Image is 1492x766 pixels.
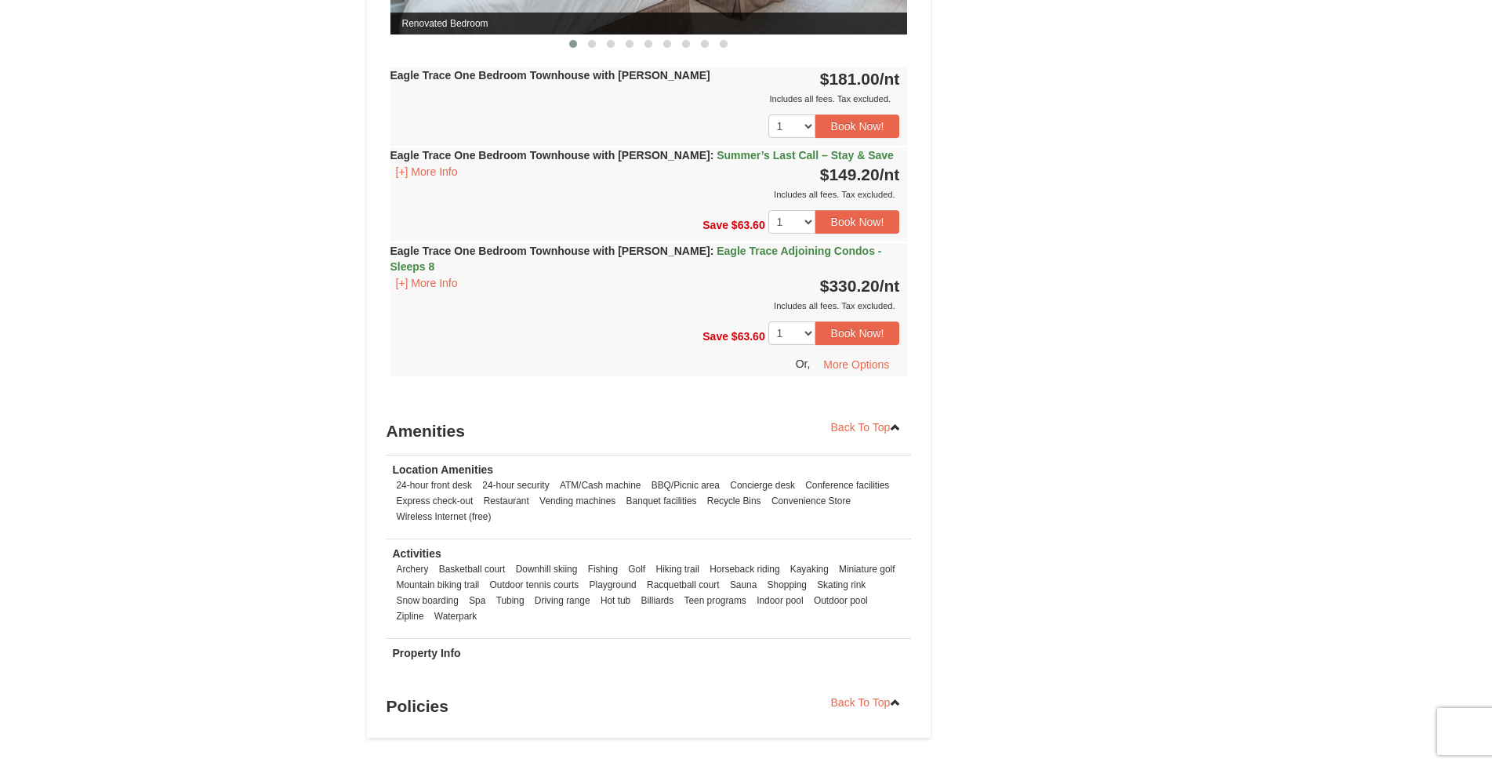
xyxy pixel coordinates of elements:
li: Recycle Bins [703,493,765,509]
li: Vending machines [535,493,619,509]
li: Hiking trail [652,561,703,577]
li: ATM/Cash machine [556,477,645,493]
span: Summer’s Last Call – Stay & Save [717,149,894,162]
strong: Location Amenities [393,463,494,476]
span: Save [702,219,728,231]
li: BBQ/Picnic area [648,477,724,493]
li: Zipline [393,608,428,624]
li: Downhill skiing [512,561,582,577]
li: Horseback riding [706,561,783,577]
li: Miniature golf [835,561,898,577]
button: Book Now! [815,114,900,138]
li: Fishing [584,561,622,577]
a: Back To Top [821,691,912,714]
span: Or, [796,358,811,370]
strong: Eagle Trace One Bedroom Townhouse with [PERSON_NAME] [390,149,894,162]
strong: Eagle Trace One Bedroom Townhouse with [PERSON_NAME] [390,245,882,273]
li: Kayaking [786,561,833,577]
li: Convenience Store [768,493,855,509]
button: Book Now! [815,321,900,345]
span: Save [702,330,728,343]
span: /nt [880,277,900,295]
li: Archery [393,561,433,577]
li: Tubing [492,593,528,608]
button: [+] More Info [390,163,463,180]
li: Banquet facilities [623,493,701,509]
li: Skating rink [813,577,869,593]
li: Conference facilities [801,477,893,493]
li: Racquetball court [643,577,724,593]
h3: Amenities [387,416,912,447]
li: Outdoor tennis courts [486,577,583,593]
li: Mountain biking trail [393,577,484,593]
span: Renovated Bedroom [390,13,907,34]
li: Teen programs [681,593,750,608]
a: Back To Top [821,416,912,439]
li: 24-hour front desk [393,477,477,493]
li: 24-hour security [478,477,553,493]
li: Golf [624,561,649,577]
strong: Eagle Trace One Bedroom Townhouse with [PERSON_NAME] [390,69,710,82]
li: Indoor pool [753,593,808,608]
strong: Property Info [393,647,461,659]
span: /nt [880,165,900,183]
li: Express check-out [393,493,477,509]
button: More Options [813,353,899,376]
li: Waterpark [430,608,481,624]
span: $149.20 [820,165,880,183]
li: Wireless Internet (free) [393,509,496,525]
button: [+] More Info [390,274,463,292]
strong: Activities [393,547,441,560]
div: Includes all fees. Tax excluded. [390,187,900,202]
li: Outdoor pool [810,593,872,608]
li: Concierge desk [726,477,799,493]
button: Book Now! [815,210,900,234]
span: $63.60 [731,219,765,231]
li: Hot tub [597,593,634,608]
h3: Policies [387,691,912,722]
li: Snow boarding [393,593,463,608]
li: Billiards [637,593,678,608]
li: Shopping [764,577,811,593]
li: Playground [586,577,641,593]
li: Spa [465,593,489,608]
span: : [710,245,714,257]
span: $63.60 [731,330,765,343]
span: /nt [880,70,900,88]
li: Driving range [531,593,594,608]
span: $330.20 [820,277,880,295]
li: Basketball court [435,561,510,577]
li: Restaurant [480,493,533,509]
div: Includes all fees. Tax excluded. [390,298,900,314]
div: Includes all fees. Tax excluded. [390,91,900,107]
span: : [710,149,714,162]
strong: $181.00 [820,70,900,88]
li: Sauna [726,577,761,593]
